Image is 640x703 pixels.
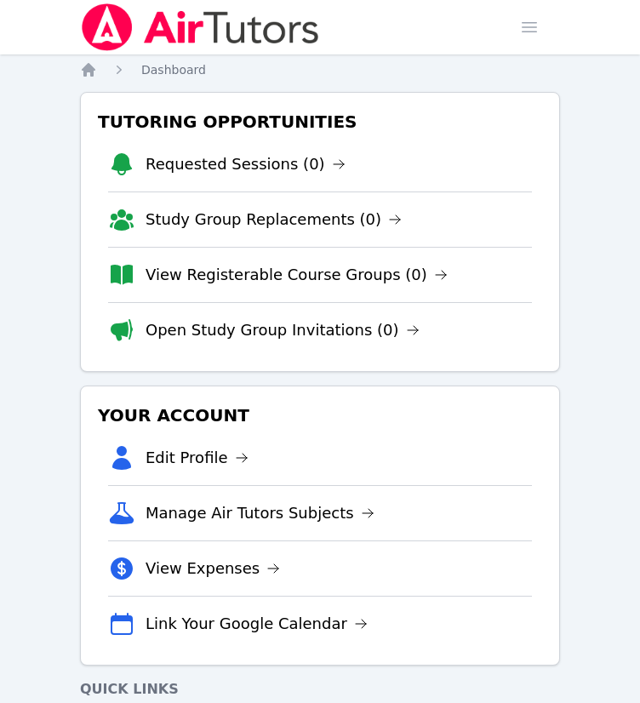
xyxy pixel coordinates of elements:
span: Dashboard [141,63,206,77]
h3: Tutoring Opportunities [94,106,546,137]
nav: Breadcrumb [80,61,560,78]
a: View Expenses [146,557,280,580]
a: Edit Profile [146,446,249,470]
a: Dashboard [141,61,206,78]
a: Study Group Replacements (0) [146,208,402,231]
a: Open Study Group Invitations (0) [146,318,420,342]
a: Manage Air Tutors Subjects [146,501,374,525]
a: Link Your Google Calendar [146,612,368,636]
img: Air Tutors [80,3,321,51]
a: View Registerable Course Groups (0) [146,263,448,287]
h3: Your Account [94,400,546,431]
a: Requested Sessions (0) [146,152,346,176]
h4: Quick Links [80,679,560,700]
